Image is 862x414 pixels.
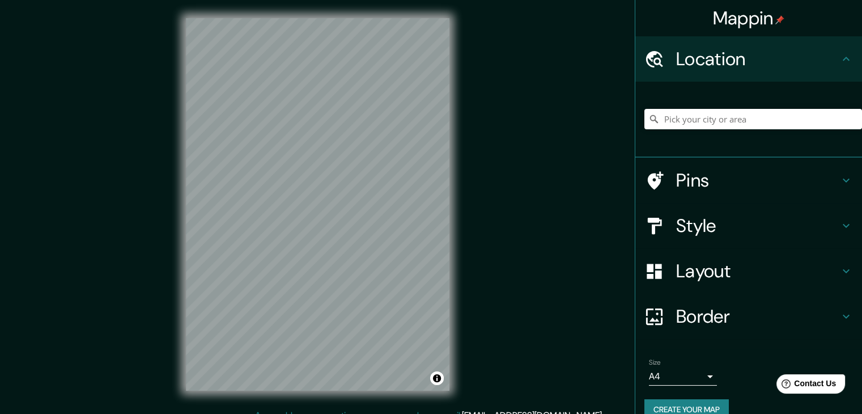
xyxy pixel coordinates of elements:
input: Pick your city or area [644,109,862,129]
div: Layout [635,248,862,294]
div: Location [635,36,862,82]
button: Toggle attribution [430,371,444,385]
iframe: Help widget launcher [761,370,850,402]
h4: Style [676,214,839,237]
h4: Pins [676,169,839,192]
h4: Location [676,48,839,70]
div: Pins [635,158,862,203]
h4: Layout [676,260,839,282]
div: Style [635,203,862,248]
label: Size [649,358,661,367]
div: Border [635,294,862,339]
h4: Mappin [713,7,785,29]
h4: Border [676,305,839,328]
img: pin-icon.png [775,15,784,24]
canvas: Map [186,18,449,391]
div: A4 [649,367,717,386]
